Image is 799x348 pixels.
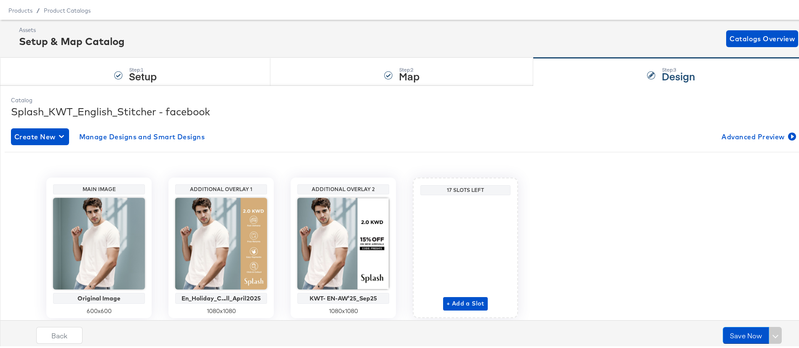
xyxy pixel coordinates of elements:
button: Manage Designs and Smart Designs [76,126,208,143]
div: 600 x 600 [53,305,145,313]
div: KWT- EN-AW'25_Sep25 [299,293,387,300]
div: Catalog [11,94,798,102]
span: Manage Designs and Smart Designs [79,129,205,141]
div: 1080 x 1080 [175,305,267,313]
div: Setup & Map Catalog [19,32,125,46]
div: Step: 3 [662,65,695,71]
strong: Design [662,67,695,81]
div: Main Image [55,184,143,191]
span: Products [8,5,32,12]
div: Additional Overlay 1 [177,184,265,191]
div: En_Holiday_C...ll_April2025 [177,293,265,300]
button: Advanced Preview [718,126,798,143]
button: Catalogs Overview [726,28,798,45]
button: + Add a Slot [443,295,488,308]
div: Step: 1 [129,65,157,71]
strong: Map [399,67,420,81]
span: / [32,5,44,12]
div: Step: 2 [399,65,420,71]
div: Assets [19,24,125,32]
div: 1080 x 1080 [297,305,389,313]
strong: Setup [129,67,157,81]
button: Back [36,325,83,342]
span: + Add a Slot [446,296,484,307]
button: Create New [11,126,69,143]
a: Product Catalogs [44,5,91,12]
div: Splash_KWT_English_Stitcher - facebook [11,102,798,117]
div: 17 Slots Left [422,185,508,191]
div: Additional Overlay 2 [299,184,387,191]
span: Create New [14,129,66,141]
button: Save Now [723,325,769,342]
span: Advanced Preview [722,129,794,141]
div: Original Image [55,293,143,300]
span: Catalogs Overview [730,31,795,43]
